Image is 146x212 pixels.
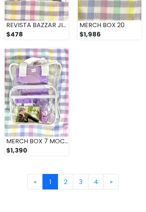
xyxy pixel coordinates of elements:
[73,174,88,189] a: 3
[5,174,141,189] nav: Page navigation
[5,30,69,39] div: $478
[5,49,69,137] img: small_1751527683945.jpeg
[5,49,69,155] a: MERCH BOX 7 MOCHILA $1,390
[5,137,69,146] div: MERCH BOX 7 MOCHILA
[103,174,119,189] a: Next
[5,146,69,155] div: $1,390
[5,21,69,30] div: REVISTA BAZZAR JIMIN
[78,30,142,39] div: $1,986
[78,21,142,30] div: MERCH BOX 20
[88,174,104,189] a: 4
[42,174,58,189] a: 1
[58,174,73,189] a: 2
[110,177,113,186] span: »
